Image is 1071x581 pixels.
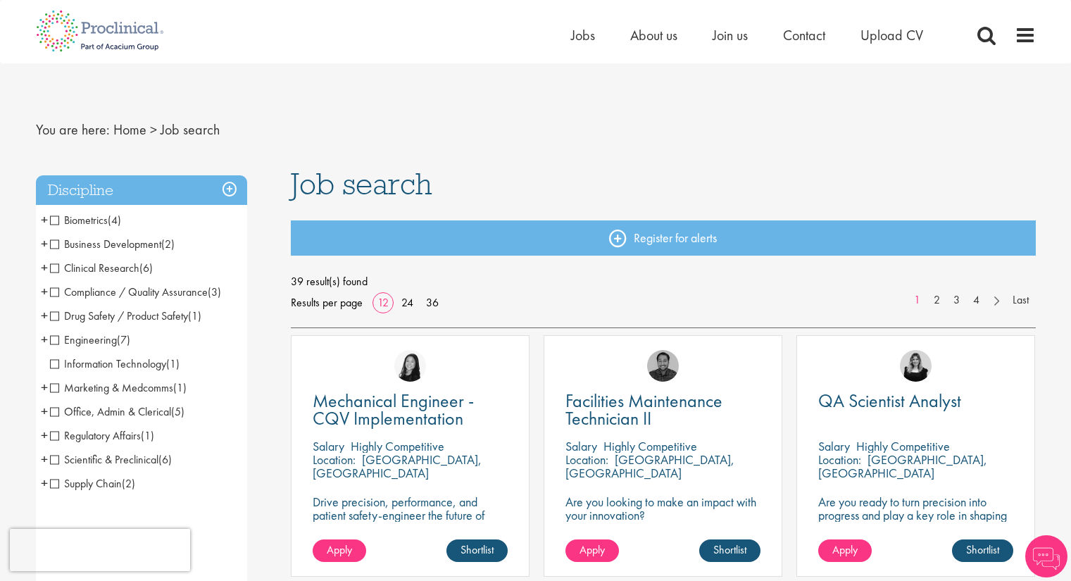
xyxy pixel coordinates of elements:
[291,292,363,313] span: Results per page
[50,213,121,227] span: Biometrics
[421,295,444,310] a: 36
[927,292,947,308] a: 2
[50,356,180,371] span: Information Technology
[139,261,153,275] span: (6)
[818,539,872,562] a: Apply
[856,438,950,454] p: Highly Competitive
[313,438,344,454] span: Salary
[41,401,48,422] span: +
[36,120,110,139] span: You are here:
[647,350,679,382] img: Mike Raletz
[50,476,135,491] span: Supply Chain
[50,308,188,323] span: Drug Safety / Product Safety
[50,261,139,275] span: Clinical Research
[113,120,146,139] a: breadcrumb link
[161,120,220,139] span: Job search
[50,237,161,251] span: Business Development
[122,476,135,491] span: (2)
[1025,535,1067,577] img: Chatbot
[50,285,221,299] span: Compliance / Quality Assurance
[571,26,595,44] a: Jobs
[818,438,850,454] span: Salary
[141,428,154,443] span: (1)
[565,438,597,454] span: Salary
[50,380,173,395] span: Marketing & Medcomms
[50,213,108,227] span: Biometrics
[10,529,190,571] iframe: reCAPTCHA
[699,539,760,562] a: Shortlist
[372,295,394,310] a: 12
[446,539,508,562] a: Shortlist
[907,292,927,308] a: 1
[900,350,932,382] img: Molly Colclough
[158,452,172,467] span: (6)
[50,285,208,299] span: Compliance / Quality Assurance
[966,292,987,308] a: 4
[108,213,121,227] span: (4)
[832,542,858,557] span: Apply
[50,404,184,419] span: Office, Admin & Clerical
[166,356,180,371] span: (1)
[36,175,247,206] h3: Discipline
[818,392,1013,410] a: QA Scientist Analyst
[603,438,697,454] p: Highly Competitive
[41,257,48,278] span: +
[50,404,171,419] span: Office, Admin & Clerical
[565,451,608,468] span: Location:
[313,392,508,427] a: Mechanical Engineer - CQV Implementation
[50,237,175,251] span: Business Development
[50,380,187,395] span: Marketing & Medcomms
[630,26,677,44] a: About us
[713,26,748,44] a: Join us
[41,329,48,350] span: +
[50,452,172,467] span: Scientific & Preclinical
[946,292,967,308] a: 3
[41,449,48,470] span: +
[41,233,48,254] span: +
[188,308,201,323] span: (1)
[150,120,157,139] span: >
[41,377,48,398] span: +
[394,350,426,382] a: Numhom Sudsok
[580,542,605,557] span: Apply
[50,308,201,323] span: Drug Safety / Product Safety
[818,451,987,481] p: [GEOGRAPHIC_DATA], [GEOGRAPHIC_DATA]
[41,209,48,230] span: +
[313,539,366,562] a: Apply
[50,476,122,491] span: Supply Chain
[291,220,1036,256] a: Register for alerts
[565,389,722,430] span: Facilities Maintenance Technician II
[171,404,184,419] span: (5)
[41,473,48,494] span: +
[50,428,141,443] span: Regulatory Affairs
[117,332,130,347] span: (7)
[161,237,175,251] span: (2)
[396,295,418,310] a: 24
[41,281,48,302] span: +
[291,271,1036,292] span: 39 result(s) found
[50,332,130,347] span: Engineering
[818,389,961,413] span: QA Scientist Analyst
[50,428,154,443] span: Regulatory Affairs
[783,26,825,44] span: Contact
[818,495,1013,535] p: Are you ready to turn precision into progress and play a key role in shaping the future of pharma...
[313,451,356,468] span: Location:
[313,451,482,481] p: [GEOGRAPHIC_DATA], [GEOGRAPHIC_DATA]
[50,452,158,467] span: Scientific & Preclinical
[313,495,508,535] p: Drive precision, performance, and patient safety-engineer the future of pharma with CQV excellence.
[50,261,153,275] span: Clinical Research
[41,305,48,326] span: +
[291,165,432,203] span: Job search
[952,539,1013,562] a: Shortlist
[565,539,619,562] a: Apply
[208,285,221,299] span: (3)
[50,356,166,371] span: Information Technology
[860,26,923,44] a: Upload CV
[565,495,760,522] p: Are you looking to make an impact with your innovation?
